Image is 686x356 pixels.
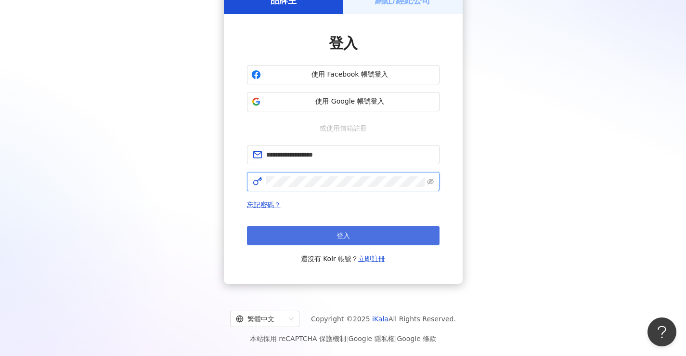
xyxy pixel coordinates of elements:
button: 登入 [247,226,440,245]
button: 使用 Google 帳號登入 [247,92,440,111]
span: eye-invisible [427,178,434,185]
a: Google 條款 [397,335,436,343]
div: 繁體中文 [236,311,285,327]
a: 忘記密碼？ [247,201,281,209]
span: 使用 Facebook 帳號登入 [265,70,435,79]
a: iKala [372,315,388,323]
span: 登入 [329,35,358,52]
span: 還沒有 Kolr 帳號？ [301,253,386,264]
iframe: Help Scout Beacon - Open [647,317,676,346]
button: 使用 Facebook 帳號登入 [247,65,440,84]
span: | [395,335,397,343]
span: 使用 Google 帳號登入 [265,97,435,106]
a: 立即註冊 [358,255,385,263]
span: 本站採用 reCAPTCHA 保護機制 [250,333,436,344]
span: 登入 [337,232,350,239]
span: 或使用信箱註冊 [313,123,374,133]
span: Copyright © 2025 All Rights Reserved. [311,313,456,325]
a: Google 隱私權 [349,335,395,343]
span: | [346,335,349,343]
